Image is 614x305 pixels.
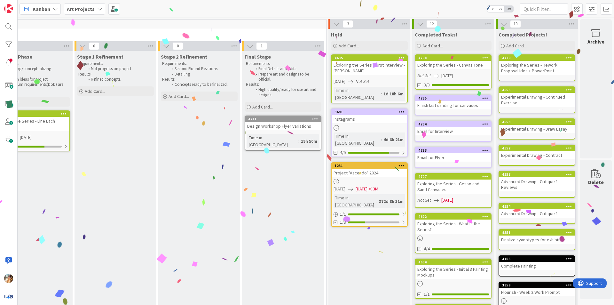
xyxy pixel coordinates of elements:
[588,178,604,186] div: Delete
[332,163,407,177] div: 1231Project "Ascendo" 2024
[499,151,575,159] div: Experimental Drawing - Contract
[499,93,575,107] div: Experimental Drawing - Continued Exercise
[415,121,491,135] div: 4734Email for Interview
[418,174,491,179] div: 4707
[499,87,575,93] div: 4555
[441,72,453,79] span: [DATE]
[85,77,153,82] li: Refined concepts.
[381,136,382,143] span: :
[417,73,431,78] i: Not Set
[382,136,405,143] div: 4d 6h 21m
[332,55,407,61] div: 4635
[502,230,575,235] div: 4551
[245,116,321,151] a: 4711Design Workshop Flyer VariationsTime in [GEOGRAPHIC_DATA]:19h 50m
[499,236,575,244] div: Finalize cyanotypes for exhibition
[415,148,491,153] div: 4733
[252,66,320,71] li: Final Details and Edits
[441,197,453,204] span: [DATE]
[499,172,575,191] div: 4557Advanced Drawing - Critique 1 Reviews
[499,119,575,133] div: 4553Experimental Drawing - Draw Essay
[424,291,430,298] span: 1/1
[78,72,153,77] p: Results:
[510,20,521,28] span: 10
[334,194,376,208] div: Time in [GEOGRAPHIC_DATA]
[334,132,381,147] div: Time in [GEOGRAPHIC_DATA]
[373,186,378,192] div: 3M
[85,88,105,94] span: Add Card...
[415,55,491,69] div: 4708Exploring the Series - Canvas Tone
[332,169,407,177] div: Project "Ascendo" 2024
[415,55,491,61] div: 4708
[245,122,321,130] div: Design Workshop Flyer Variations
[587,38,604,45] div: Archive
[382,90,405,97] div: 1d 18h 6m
[335,164,407,168] div: 1231
[499,145,575,166] a: 4552Experimental Drawing - Contract
[331,54,408,103] a: 4635Exploring the Series - First Interview - [PERSON_NAME][DATE]Not SetTime in [GEOGRAPHIC_DATA]:...
[246,82,320,87] p: Results:
[20,134,32,141] span: [DATE]
[499,145,575,159] div: 4552Experimental Drawing - Contract
[499,204,575,209] div: 4554
[502,283,575,287] div: 3859
[256,42,267,50] span: 1
[499,118,575,140] a: 4553Experimental Drawing - Draw Essay
[499,282,575,296] div: 3859Flourish - Week 2 Work Prompt
[499,230,575,244] div: 4551Finalize cyanotypes for exhibition
[422,43,443,49] span: Add Card...
[13,1,29,9] span: Support
[499,256,575,262] div: 4105
[415,127,491,135] div: Email for Interview
[415,101,491,109] div: Finish last sanding for canvases
[418,96,491,100] div: 4735
[331,162,408,227] a: 1231Project "Ascendo" 2024[DATE][DATE]3MTime in [GEOGRAPHIC_DATA]:372d 8h 31m1/11/3
[252,104,273,110] span: Add Card...
[418,260,491,264] div: 4634
[415,174,491,194] div: 4707Exploring the Series - Gesso and Sand Canvases
[248,117,321,121] div: 4711
[161,53,207,60] span: Stage 2 Refinement
[415,148,491,162] div: 4733Email for Flyer
[499,55,575,75] div: 4710Exploring the Series - Rework Proposal Idea + PowerPoint
[502,88,575,92] div: 4555
[332,210,407,218] div: 1/1
[376,198,377,205] span: :
[415,95,492,116] a: 4735Finish last sanding for canvases
[162,77,236,82] p: Results:
[415,31,457,38] span: Completed Tasks!
[33,5,50,13] span: Kanban
[499,255,575,277] a: 4105Complete Painting
[499,87,575,107] div: 4555Experimental Drawing - Continued Exercise
[415,214,491,220] div: 4622
[247,134,298,148] div: Time in [GEOGRAPHIC_DATA]
[487,6,496,12] span: 1x
[502,257,575,261] div: 4105
[415,54,492,90] a: 4708Exploring the Series - Canvas ToneNot Set[DATE]3/3
[415,95,491,109] div: 4735Finish last sanding for canvases
[162,61,236,66] p: Requirements:
[506,43,527,49] span: Add Card...
[415,220,491,234] div: Exploring the Series - What is the Series?
[340,219,346,226] span: 1/3
[4,292,13,301] img: avatar
[169,72,237,77] li: Detailing
[1,77,69,82] li: Rough ideas for project
[332,55,407,75] div: 4635Exploring the Series - First Interview - [PERSON_NAME]
[415,121,491,127] div: 4734
[1,82,69,92] li: Minimum requirements(DoD) are met
[496,6,505,12] span: 2x
[340,211,346,218] span: 1 / 1
[415,153,491,162] div: Email for Flyer
[89,42,99,50] span: 0
[499,171,575,198] a: 4557Advanced Drawing - Critique 1 Reviews
[415,214,491,234] div: 4622Exploring the Series - What is the Series?
[502,172,575,177] div: 4557
[502,120,575,124] div: 4553
[415,61,491,69] div: Exploring the Series - Canvas Tone
[417,197,431,203] i: Not Set
[78,61,153,66] p: Requirements:
[415,213,492,253] a: 4622Exploring the Series - What is the Series?4/4
[356,78,369,84] i: Not Set
[415,173,492,208] a: 4707Exploring the Series - Gesso and Sand CanvasesNot Set[DATE]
